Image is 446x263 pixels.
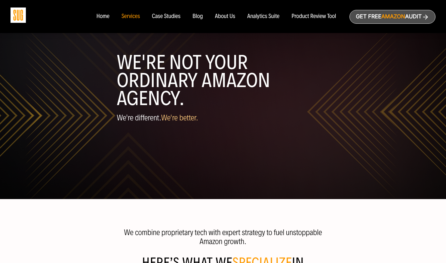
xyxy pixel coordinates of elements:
[349,10,435,24] a: Get freeAmazonAudit
[247,13,279,20] a: Analytics Suite
[121,228,325,246] p: We combine proprietary tech with expert strategy to fuel unstoppable Amazon growth.
[381,14,405,20] span: Amazon
[96,13,109,20] a: Home
[11,8,26,23] img: Sug
[117,53,329,107] h1: WE'RE NOT YOUR ORDINARY AMAZON AGENCY.
[121,13,140,20] a: Services
[152,13,180,20] a: Case Studies
[161,113,198,122] span: We're better.
[192,13,203,20] a: Blog
[291,13,336,20] a: Product Review Tool
[117,113,329,122] p: We're different.
[215,13,235,20] a: About Us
